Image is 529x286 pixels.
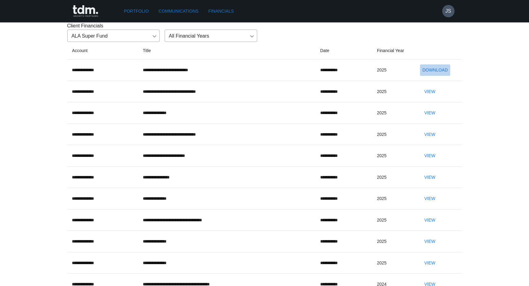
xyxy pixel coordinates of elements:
[372,252,415,274] td: 2025
[420,86,440,97] button: View
[372,188,415,210] td: 2025
[372,42,415,59] th: Financial Year
[67,22,462,30] p: Client Financials
[315,42,372,59] th: Date
[420,129,440,140] button: View
[420,64,450,76] button: Download
[420,150,440,161] button: View
[372,59,415,81] td: 2025
[138,42,315,59] th: Title
[442,5,455,17] button: JS
[445,7,451,15] h6: JS
[372,124,415,145] td: 2025
[67,42,138,59] th: Account
[420,107,440,119] button: View
[372,81,415,102] td: 2025
[372,102,415,124] td: 2025
[372,145,415,167] td: 2025
[372,231,415,252] td: 2025
[67,30,160,42] div: ALA Super Fund
[156,6,201,17] a: Communications
[420,193,440,204] button: View
[420,257,440,269] button: View
[420,172,440,183] button: View
[372,166,415,188] td: 2025
[206,6,236,17] a: Financials
[372,209,415,231] td: 2025
[420,236,440,247] button: View
[122,6,151,17] a: Portfolio
[420,214,440,226] button: View
[165,30,257,42] div: All Financial Years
